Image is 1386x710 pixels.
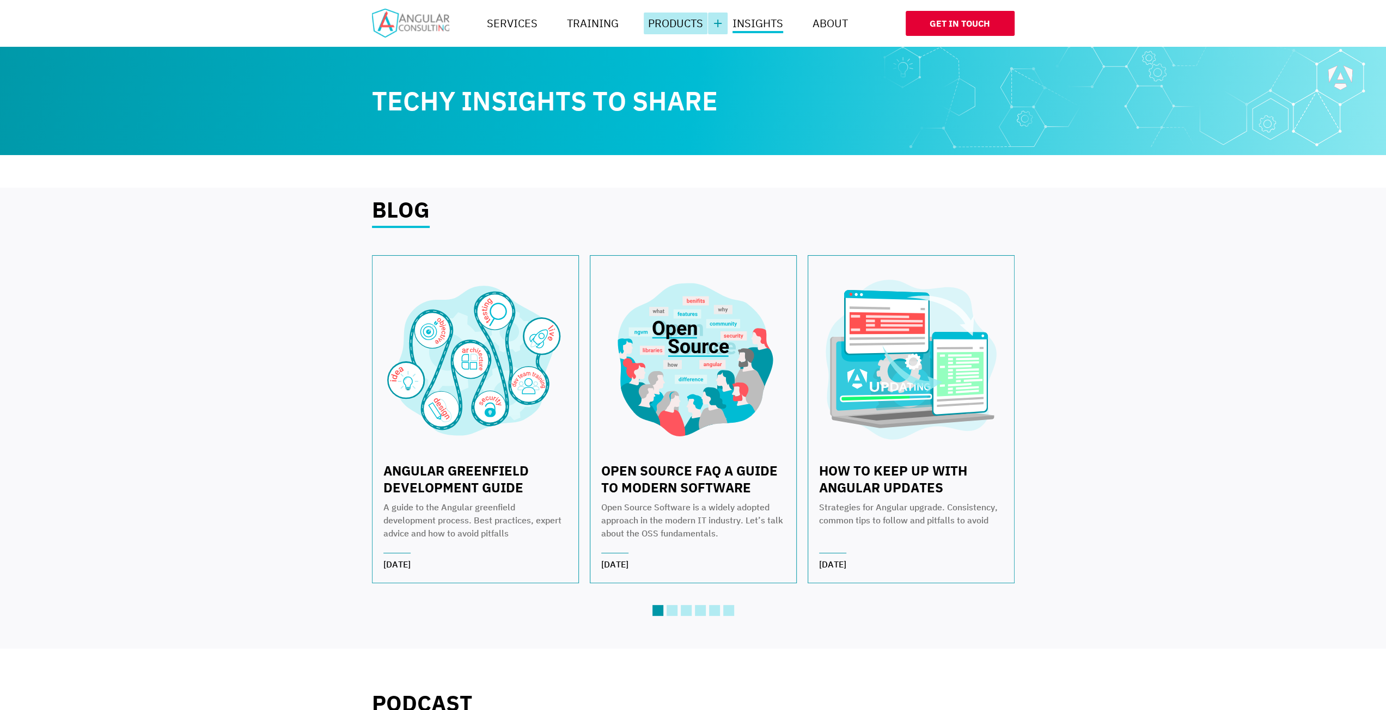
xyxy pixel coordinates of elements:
[383,462,529,496] a: Angular Greenfield Development Guide
[808,13,852,34] a: About
[601,462,778,496] a: Open Source FAQ A Guide to Modern Software
[708,13,728,34] button: More
[906,11,1015,36] a: Get In Touch
[483,13,542,34] a: Services
[644,13,707,34] a: Products
[372,88,797,114] h1: Techy insights to share
[819,462,967,496] a: How to keep up with Angular updates
[372,199,430,228] h2: Blog
[372,255,1015,638] sl-carousel: Blog carousel
[728,13,787,34] a: Insights
[563,13,623,34] a: Training
[372,9,449,38] img: Home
